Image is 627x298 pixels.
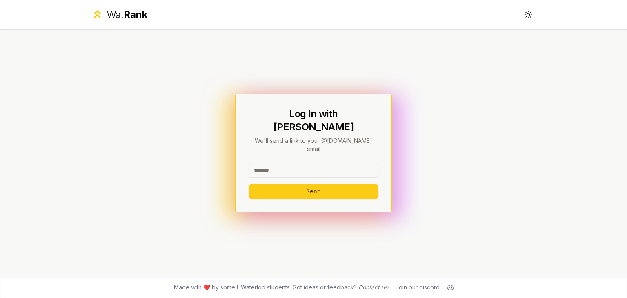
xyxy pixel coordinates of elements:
[249,137,378,153] p: We'll send a link to your @[DOMAIN_NAME] email
[124,9,147,20] span: Rank
[249,184,378,199] button: Send
[91,8,147,21] a: WatRank
[396,283,441,291] div: Join our discord!
[249,107,378,133] h1: Log In with [PERSON_NAME]
[358,284,389,291] a: Contact us!
[174,283,389,291] span: Made with ❤️ by some UWaterloo students. Got ideas or feedback?
[107,8,147,21] div: Wat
